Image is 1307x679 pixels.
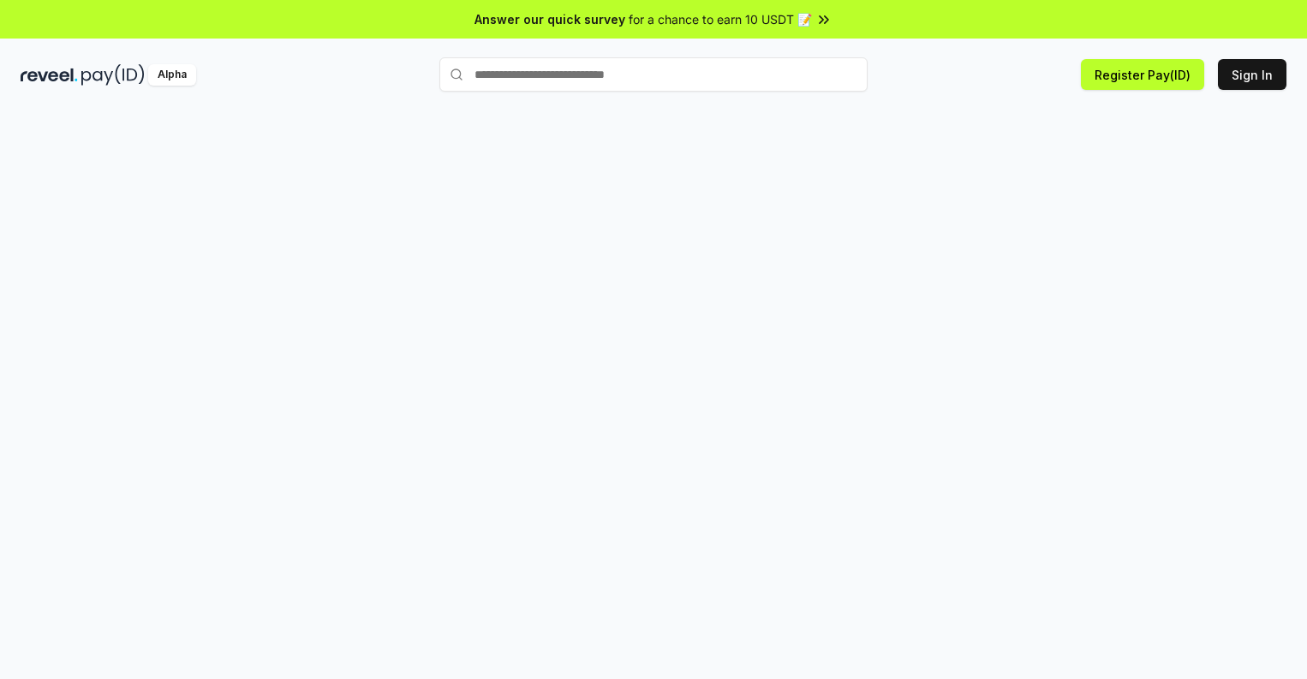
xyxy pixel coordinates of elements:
[148,64,196,86] div: Alpha
[1081,59,1204,90] button: Register Pay(ID)
[1218,59,1286,90] button: Sign In
[21,64,78,86] img: reveel_dark
[474,10,625,28] span: Answer our quick survey
[629,10,812,28] span: for a chance to earn 10 USDT 📝
[81,64,145,86] img: pay_id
